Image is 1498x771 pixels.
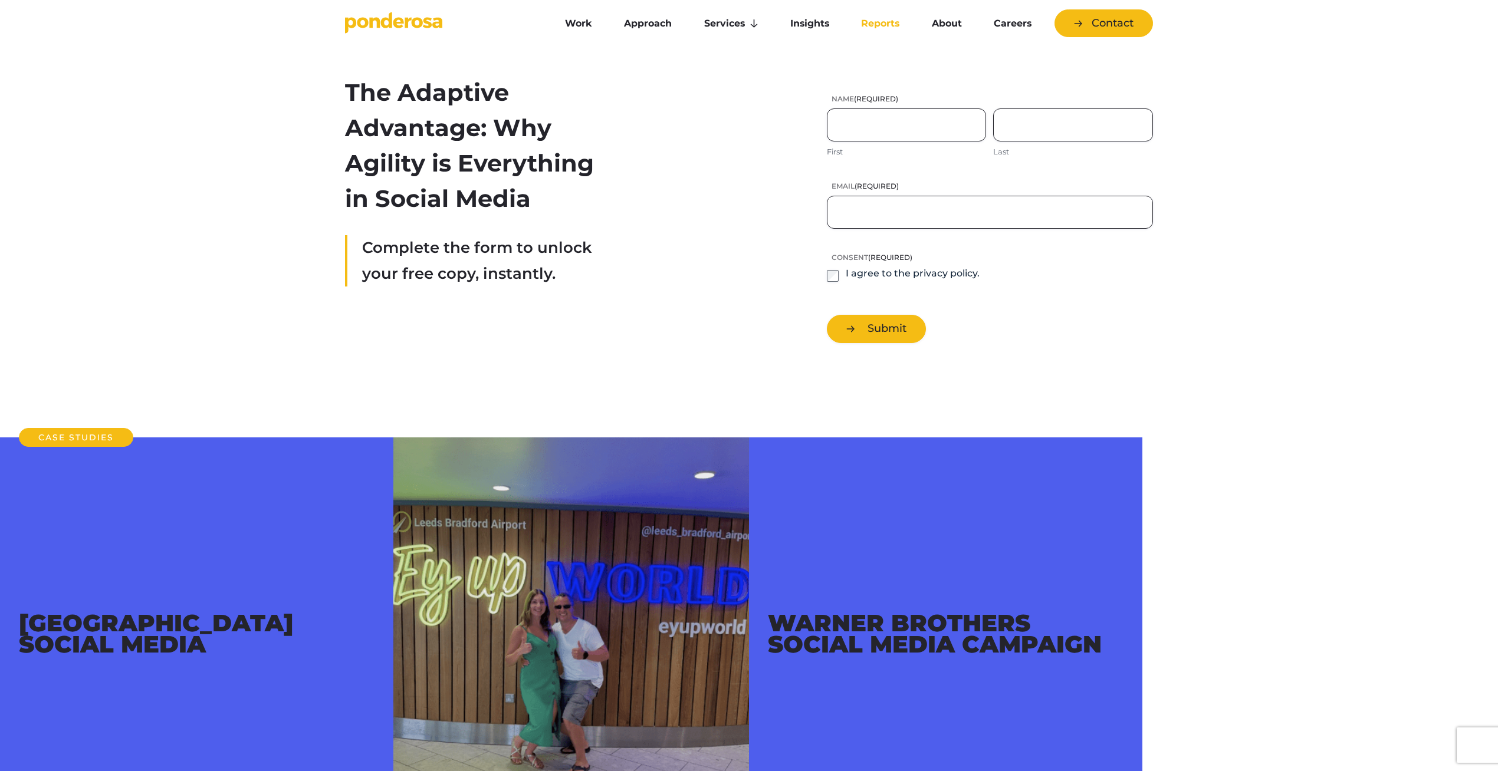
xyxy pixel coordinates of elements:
[846,267,980,282] label: I agree to the privacy policy.
[980,11,1045,36] a: Careers
[551,11,606,36] a: Work
[993,146,1153,157] label: Last
[827,181,1153,191] label: Email
[827,252,912,262] legend: Consent
[691,11,772,36] a: Services
[827,315,926,342] button: Submit
[610,11,685,36] a: Approach
[854,94,898,103] span: (Required)
[19,428,133,447] h2: Case Studies
[855,182,899,190] span: (Required)
[1054,9,1153,37] a: Contact
[345,75,603,216] h2: The Adaptive Advantage: Why Agility is Everything in Social Media
[847,11,913,36] a: Reports
[827,146,987,157] label: First
[827,94,898,104] legend: Name
[345,235,603,286] div: Complete the form to unlock your free copy, instantly.
[918,11,975,36] a: About
[868,253,912,262] span: (Required)
[345,12,534,35] a: Go to homepage
[777,11,843,36] a: Insights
